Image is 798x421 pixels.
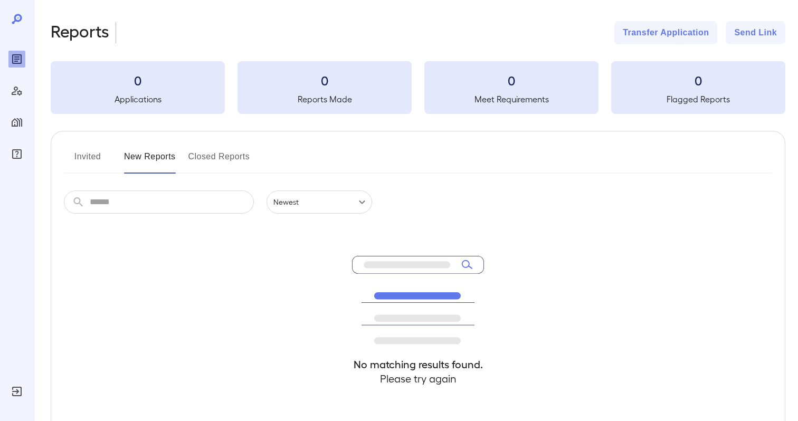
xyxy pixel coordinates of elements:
[352,371,484,386] h4: Please try again
[611,72,785,89] h3: 0
[51,21,109,44] h2: Reports
[424,93,598,106] h5: Meet Requirements
[8,82,25,99] div: Manage Users
[352,357,484,371] h4: No matching results found.
[51,93,225,106] h5: Applications
[611,93,785,106] h5: Flagged Reports
[267,190,372,214] div: Newest
[726,21,785,44] button: Send Link
[64,148,111,174] button: Invited
[614,21,717,44] button: Transfer Application
[124,148,176,174] button: New Reports
[51,72,225,89] h3: 0
[8,114,25,131] div: Manage Properties
[8,383,25,400] div: Log Out
[188,148,250,174] button: Closed Reports
[8,146,25,162] div: FAQ
[8,51,25,68] div: Reports
[237,72,412,89] h3: 0
[51,61,785,114] summary: 0Applications0Reports Made0Meet Requirements0Flagged Reports
[424,72,598,89] h3: 0
[237,93,412,106] h5: Reports Made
